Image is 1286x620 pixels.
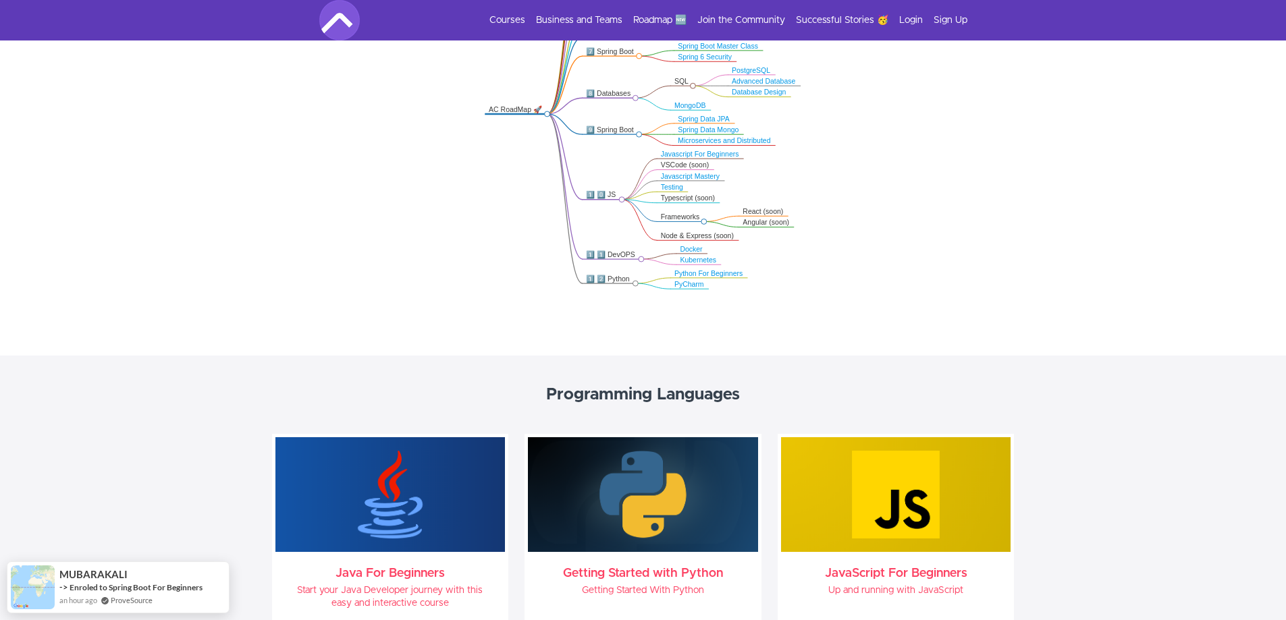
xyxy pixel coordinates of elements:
[680,246,703,253] a: Docker
[546,387,740,403] strong: Programming Languages
[675,102,707,109] a: MongoDB
[661,150,739,158] a: Javascript For Beginners
[732,78,796,85] a: Advanced Database
[11,565,55,609] img: provesource social proof notification image
[732,88,786,96] a: Database Design
[286,568,495,579] h3: Java For Beginners
[528,437,758,552] img: 6CjissJ6SPiMDLzDFPxf_python.png
[678,115,730,123] a: Spring Data JPA
[732,67,771,74] a: PostgreSQL
[675,77,690,86] div: SQL
[678,53,732,61] a: Spring 6 Security
[59,594,97,606] span: an hour ago
[697,13,785,27] a: Join the Community
[743,219,790,227] div: Angular (soon)
[587,89,633,98] div: 8️⃣ Databases
[678,126,739,134] a: Spring Data Mongo
[661,173,720,180] a: Javascript Mastery
[59,582,68,592] span: ->
[59,569,128,580] span: MUBARAKALI
[675,281,705,288] a: PyCharm
[678,43,759,50] a: Spring Boot Master Class
[536,13,622,27] a: Business and Teams
[934,13,967,27] a: Sign Up
[587,47,636,56] div: 7️⃣ Spring Boot
[661,161,710,170] div: VSCode (soon)
[792,584,1000,597] h4: Up and running with JavaScript
[781,437,1011,552] img: dARM9lWHSKGAJQimgAyp_javascript.png
[678,137,771,144] a: Microservices and Distributed
[489,13,525,27] a: Courses
[275,437,506,552] img: NteUOcLPSH6S48umffks_java.png
[539,584,747,597] h4: Getting Started With Python
[661,213,701,222] div: Frameworks
[111,594,153,606] a: ProveSource
[675,270,743,277] a: Python For Beginners
[587,250,639,259] div: 1️⃣ 1️⃣ DevOPS
[539,568,747,579] h3: Getting Started with Python
[587,191,619,200] div: 1️⃣ 0️⃣ JS
[489,105,544,114] div: AC RoadMap 🚀
[661,231,734,240] div: Node & Express (soon)
[743,207,784,216] div: React (soon)
[680,256,717,264] a: Kubernetes
[587,275,633,283] div: 1️⃣ 2️⃣ Python
[661,194,716,203] div: Typescript (soon)
[587,125,636,134] div: 9️⃣ Spring Boot
[899,13,923,27] a: Login
[661,184,683,191] a: Testing
[286,584,495,610] h4: Start your Java Developer journey with this easy and interactive course
[796,13,888,27] a: Successful Stories 🥳
[633,13,687,27] a: Roadmap 🆕
[792,568,1000,579] h3: JavaScript For Beginners
[70,582,203,592] a: Enroled to Spring Boot For Beginners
